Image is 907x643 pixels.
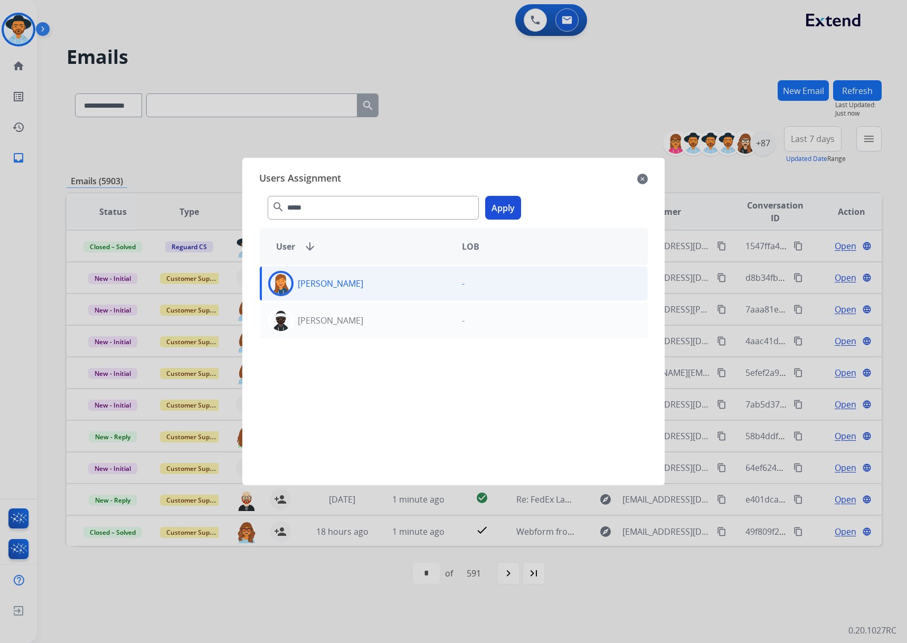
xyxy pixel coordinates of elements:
span: LOB [462,240,479,253]
mat-icon: search [272,201,285,213]
div: User [268,240,453,253]
p: [PERSON_NAME] [298,277,363,290]
mat-icon: arrow_downward [304,240,316,253]
p: - [462,277,465,290]
mat-icon: close [637,173,648,185]
button: Apply [485,196,521,220]
p: - [462,314,465,327]
p: [PERSON_NAME] [298,314,363,327]
span: Users Assignment [259,171,341,187]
